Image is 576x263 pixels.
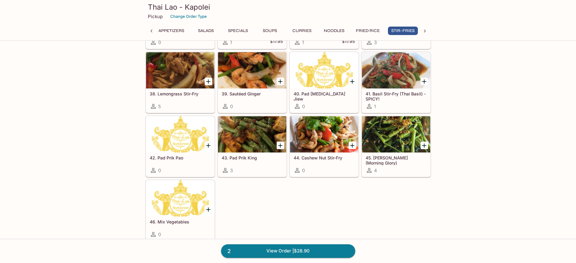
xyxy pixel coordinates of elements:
[270,39,283,46] h5: $17.95
[222,91,283,96] h5: 39. Sautéed Ginger
[146,180,214,216] div: 46. Mix Vegetables
[146,116,214,152] div: 42. Pad Prik Pao
[374,104,376,109] span: 1
[148,14,163,19] p: Pickup
[230,40,232,45] span: 1
[349,78,356,85] button: Add 40. Pad Tao Jiew
[294,91,355,101] h5: 40. Pad [MEDICAL_DATA] Jiew
[290,116,358,152] div: 44. Cashew Nut Stir-Fry
[349,142,356,149] button: Add 44. Cashew Nut Stir-Fry
[277,142,284,149] button: Add 43. Pad Prik King
[222,155,283,160] h5: 43. Pad Prik King
[158,168,161,173] span: 0
[218,116,286,152] div: 43. Pad Prik King
[342,39,355,46] h5: $17.95
[256,27,284,35] button: Soups
[362,116,430,152] div: 45. Ong Choi (Morning Glory)
[146,52,215,113] a: 38. Lemongrass Stir-Fry5
[290,116,359,177] a: 44. Cashew Nut Stir-Fry0
[146,116,215,177] a: 42. Pad Prik Pao0
[362,52,431,113] a: 41. Basil Stir-Fry (Thai Basil) - SPICY!1
[148,2,428,12] h3: Thai Lao - Kapolei
[218,52,286,88] div: 39. Sautéed Ginger
[192,27,220,35] button: Salads
[221,244,355,258] a: 2View Order |$28.90
[290,52,358,88] div: 40. Pad Tao Jiew
[290,52,359,113] a: 40. Pad [MEDICAL_DATA] Jiew0
[353,27,383,35] button: Fried Rice
[421,142,428,149] button: Add 45. Ong Choi (Morning Glory)
[168,12,210,21] button: Change Order Type
[150,91,211,96] h5: 38. Lemongrass Stir-Fry
[224,27,252,35] button: Specials
[388,27,418,35] button: Stir-Fries
[366,91,427,101] h5: 41. Basil Stir-Fry (Thai Basil) - SPICY!
[421,78,428,85] button: Add 41. Basil Stir-Fry (Thai Basil) - SPICY!
[218,52,287,113] a: 39. Sautéed Ginger0
[302,104,305,109] span: 0
[205,78,212,85] button: Add 38. Lemongrass Stir-Fry
[302,40,304,45] span: 1
[205,142,212,149] button: Add 42. Pad Prik Pao
[362,116,431,177] a: 45. [PERSON_NAME] (Morning Glory)4
[294,155,355,160] h5: 44. Cashew Nut Stir-Fry
[150,219,211,224] h5: 46. Mix Vegetables
[230,104,233,109] span: 0
[224,247,234,255] span: 2
[205,206,212,213] button: Add 46. Mix Vegetables
[366,155,427,165] h5: 45. [PERSON_NAME] (Morning Glory)
[277,78,284,85] button: Add 39. Sautéed Ginger
[362,52,430,88] div: 41. Basil Stir-Fry (Thai Basil) - SPICY!
[230,168,233,173] span: 3
[146,52,214,88] div: 38. Lemongrass Stir-Fry
[321,27,348,35] button: Noodles
[374,40,377,45] span: 3
[158,40,161,45] span: 0
[374,168,377,173] span: 4
[288,27,316,35] button: Curries
[150,155,211,160] h5: 42. Pad Prik Pao
[158,232,161,237] span: 0
[146,180,215,241] a: 46. Mix Vegetables0
[302,168,305,173] span: 0
[158,104,161,109] span: 5
[218,116,287,177] a: 43. Pad Prik King3
[155,27,187,35] button: Appetizers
